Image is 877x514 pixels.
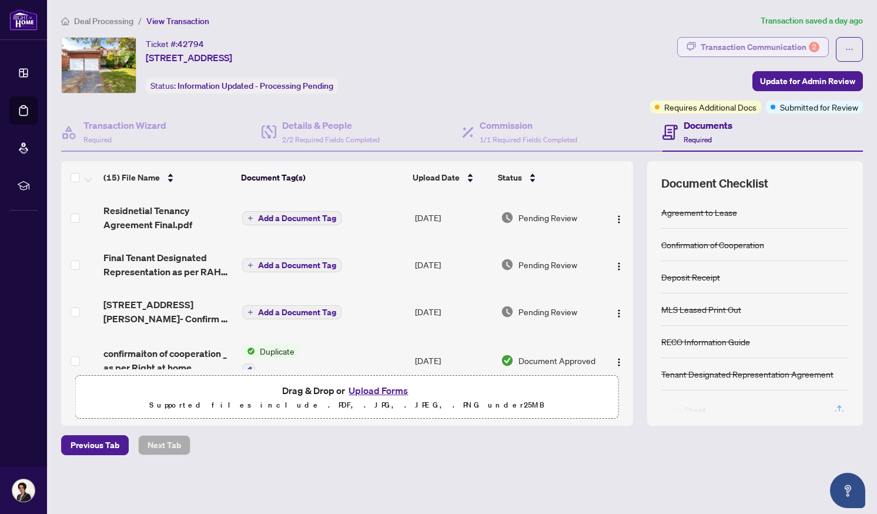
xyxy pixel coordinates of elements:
button: Logo [610,255,628,274]
td: [DATE] [410,194,496,241]
th: Upload Date [408,161,493,194]
div: Confirmation of Cooperation [661,238,764,251]
button: Add a Document Tag [242,305,342,320]
div: Ticket #: [146,37,204,51]
div: Transaction Communication [701,38,819,56]
span: Previous Tab [71,436,119,455]
span: 42794 [178,39,204,49]
th: (15) File Name [99,161,236,194]
button: Add a Document Tag [242,211,342,226]
div: Agreement to Lease [661,206,737,219]
span: plus [247,215,253,221]
span: 2/2 Required Fields Completed [282,135,380,144]
span: Document Checklist [661,175,768,192]
img: Logo [614,262,624,271]
button: Status IconDuplicate [242,345,299,376]
span: Required [83,135,112,144]
span: Final Tenant Designated Representation as per RAH review.pdf [103,251,232,279]
button: Transaction Communication2 [677,37,829,57]
div: 2 [809,42,819,52]
span: Drag & Drop orUpload FormsSupported files include .PDF, .JPG, .JPEG, .PNG under25MB [76,376,618,419]
button: Update for Admin Review [752,71,863,91]
span: confirmaiton of cooperation _ as per Right at home request.pdf [103,346,232,375]
td: [DATE] [410,335,496,386]
button: Open asap [830,473,865,508]
li: / [138,14,142,28]
span: 1/1 Required Fields Completed [480,135,577,144]
img: Document Status [501,305,514,318]
h4: Documents [684,118,732,132]
img: Document Status [501,211,514,224]
th: Document Tag(s) [236,161,409,194]
button: Add a Document Tag [242,305,342,319]
span: Pending Review [518,305,577,318]
button: Logo [610,302,628,321]
img: IMG-W12262865_1.jpg [62,38,136,93]
button: Previous Tab [61,435,129,455]
span: Requires Additional Docs [664,101,757,114]
span: Duplicate [255,345,299,358]
td: [DATE] [410,288,496,335]
img: Document Status [501,354,514,367]
span: Add a Document Tag [258,308,336,316]
article: Transaction saved a day ago [761,14,863,28]
span: Pending Review [518,258,577,271]
span: Information Updated - Processing Pending [178,81,333,91]
span: View Transaction [146,16,209,26]
div: RECO Information Guide [661,335,750,348]
button: Logo [610,351,628,370]
img: Document Status [501,258,514,271]
button: Add a Document Tag [242,258,342,272]
span: Update for Admin Review [760,72,855,91]
button: Add a Document Tag [242,211,342,225]
span: [STREET_ADDRESS] [146,51,232,65]
span: [STREET_ADDRESS][PERSON_NAME]- Confirm of coop.pdf [103,298,232,326]
img: logo [9,9,38,31]
img: Profile Icon [12,479,35,502]
img: Logo [614,358,624,367]
h4: Commission [480,118,577,132]
span: plus [247,309,253,315]
img: Status Icon [242,345,255,358]
span: Add a Document Tag [258,214,336,222]
span: Pending Review [518,211,577,224]
div: Status: [146,78,338,94]
span: ellipsis [845,45,853,54]
h4: Details & People [282,118,380,132]
h4: Transaction Wizard [83,118,166,132]
p: Supported files include .PDF, .JPG, .JPEG, .PNG under 25 MB [83,398,611,412]
span: Deal Processing [74,16,133,26]
span: Drag & Drop or [282,383,411,398]
img: Logo [614,309,624,318]
div: MLS Leased Print Out [661,303,741,316]
button: Logo [610,208,628,227]
span: Status [498,171,522,184]
span: Add a Document Tag [258,261,336,269]
th: Status [493,161,600,194]
span: Submitted for Review [780,101,858,114]
img: Logo [614,215,624,224]
span: Residnetial Tenancy Agreement Final.pdf [103,203,232,232]
div: Tenant Designated Representation Agreement [661,368,834,381]
span: Document Approved [518,354,595,367]
button: Add a Document Tag [242,258,342,273]
span: Required [684,135,712,144]
span: Upload Date [413,171,460,184]
button: Next Tab [138,435,190,455]
span: home [61,17,69,25]
td: [DATE] [410,241,496,288]
button: Upload Forms [345,383,411,398]
div: Deposit Receipt [661,271,720,283]
span: (15) File Name [103,171,160,184]
span: plus [247,262,253,268]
